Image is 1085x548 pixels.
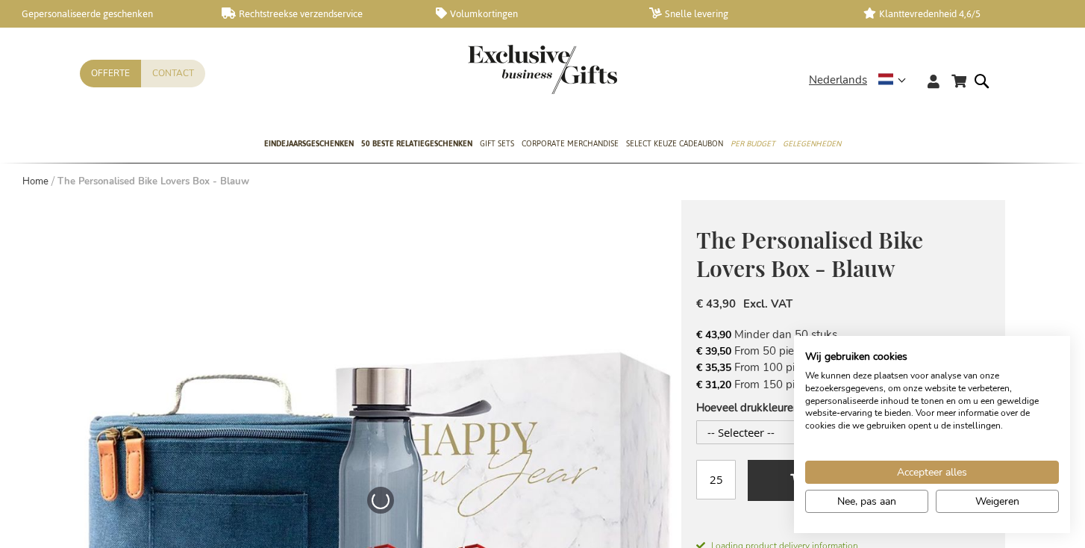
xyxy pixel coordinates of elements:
[696,326,990,343] li: Minder dan 50 stuks
[522,136,619,152] span: Corporate Merchandise
[696,460,736,499] input: Aantal
[790,469,948,493] span: Ontwerp en voeg toe
[141,60,205,87] a: Contact
[264,136,354,152] span: Eindejaarsgeschenken
[696,296,736,311] span: € 43,90
[897,464,967,480] span: Accepteer alles
[468,45,617,94] img: Exclusive Business gifts logo
[7,7,198,20] a: Gepersonaliseerde geschenken
[436,7,626,20] a: Volumkortingen
[696,225,923,284] span: The Personalised Bike Lovers Box - Blauw
[805,490,928,513] button: Pas cookie voorkeuren aan
[936,490,1059,513] button: Alle cookies weigeren
[783,136,841,152] span: Gelegenheden
[748,460,990,501] button: Ontwerp en voeg toe
[468,45,542,94] a: store logo
[809,72,916,89] div: Nederlands
[696,378,731,392] span: € 31,20
[696,400,925,415] span: Hoeveel drukkleuren heeft uw personalisatie?
[696,328,731,342] span: € 43,90
[696,359,990,376] li: From 100 pieces
[975,493,1019,509] span: Weigeren
[809,72,867,89] span: Nederlands
[57,175,249,188] strong: The Personalised Bike Lovers Box - Blauw
[863,7,1054,20] a: Klanttevredenheid 4,6/5
[696,343,990,359] li: From 50 pieces
[696,344,731,358] span: € 39,50
[649,7,839,20] a: Snelle levering
[731,136,775,152] span: Per Budget
[805,350,1059,364] h2: Wij gebruiken cookies
[805,461,1059,484] button: Accepteer alle cookies
[805,370,1059,432] p: We kunnen deze plaatsen voor analyse van onze bezoekersgegevens, om onze website te verbeteren, g...
[361,136,472,152] span: 50 beste relatiegeschenken
[80,60,141,87] a: Offerte
[743,296,792,311] span: Excl. VAT
[696,361,731,375] span: € 35,35
[222,7,412,20] a: Rechtstreekse verzendservice
[480,136,514,152] span: Gift Sets
[22,175,49,188] a: Home
[837,493,896,509] span: Nee, pas aan
[696,376,990,393] li: From 150 pieces
[626,136,723,152] span: Select Keuze Cadeaubon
